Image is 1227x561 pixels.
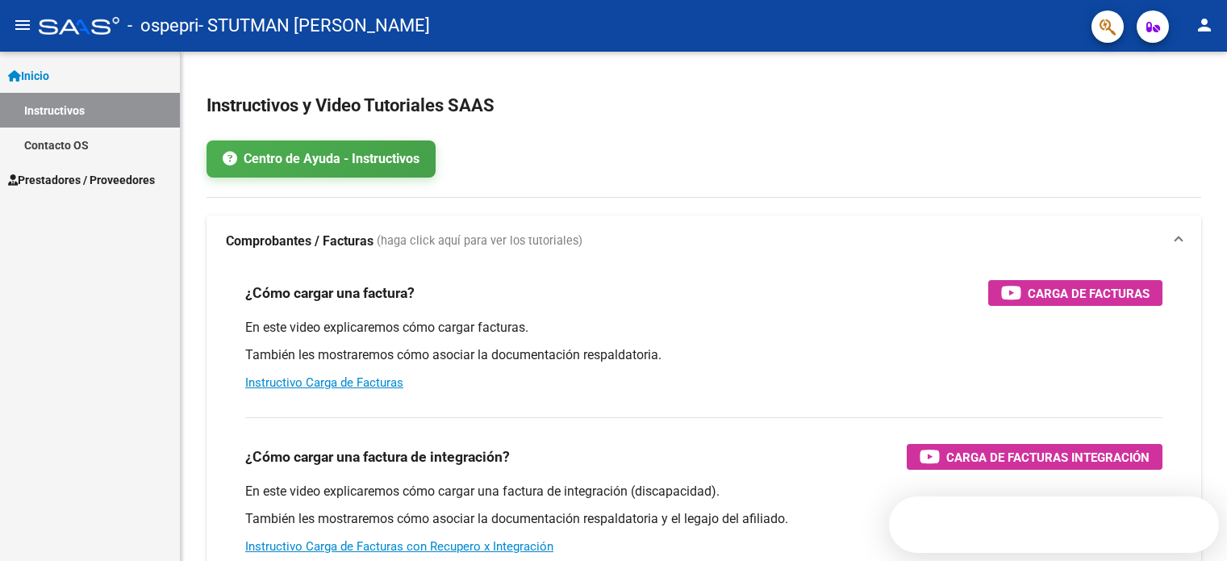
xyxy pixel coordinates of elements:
[946,447,1150,467] span: Carga de Facturas Integración
[245,346,1162,364] p: También les mostraremos cómo asociar la documentación respaldatoria.
[8,67,49,85] span: Inicio
[245,319,1162,337] p: En este video explicaremos cómo cargar facturas.
[127,8,198,44] span: - ospepri
[13,15,32,35] mat-icon: menu
[245,510,1162,528] p: También les mostraremos cómo asociar la documentación respaldatoria y el legajo del afiliado.
[245,483,1162,500] p: En este video explicaremos cómo cargar una factura de integración (discapacidad).
[245,446,510,468] h3: ¿Cómo cargar una factura de integración?
[1195,15,1214,35] mat-icon: person
[889,496,1219,553] iframe: Intercom live chat discovery launcher
[226,232,374,250] strong: Comprobantes / Facturas
[207,140,436,178] a: Centro de Ayuda - Instructivos
[1028,283,1150,304] span: Carga de Facturas
[245,282,415,304] h3: ¿Cómo cargar una factura?
[1172,506,1211,545] iframe: Intercom live chat
[8,171,155,189] span: Prestadores / Proveedores
[207,216,1201,267] mat-expansion-panel-header: Comprobantes / Facturas (haga click aquí para ver los tutoriales)
[207,90,1201,121] h2: Instructivos y Video Tutoriales SAAS
[907,444,1162,470] button: Carga de Facturas Integración
[988,280,1162,306] button: Carga de Facturas
[245,539,553,554] a: Instructivo Carga de Facturas con Recupero x Integración
[198,8,430,44] span: - STUTMAN [PERSON_NAME]
[245,375,403,390] a: Instructivo Carga de Facturas
[377,232,582,250] span: (haga click aquí para ver los tutoriales)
